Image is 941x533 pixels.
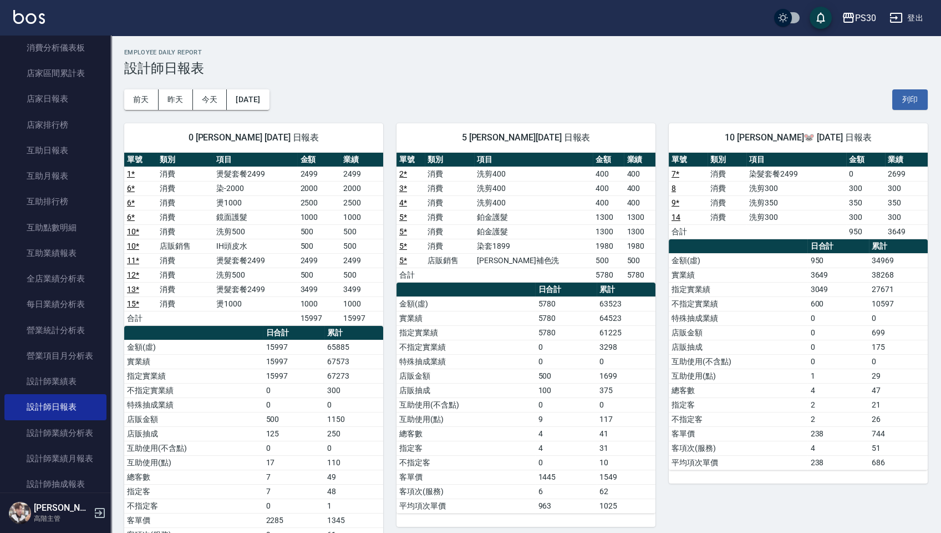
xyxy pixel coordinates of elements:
[340,268,383,282] td: 500
[410,132,642,143] span: 5 [PERSON_NAME][DATE] 日報表
[535,296,596,311] td: 5780
[669,153,708,167] th: 單號
[807,412,868,426] td: 2
[669,426,807,441] td: 客單價
[425,153,474,167] th: 類別
[807,340,868,354] td: 0
[396,340,535,354] td: 不指定實業績
[746,210,846,224] td: 洗剪300
[4,291,106,317] a: 每日業績分析表
[4,471,106,497] a: 設計師抽成報表
[474,224,593,239] td: 鉑金護髮
[669,268,807,282] td: 實業績
[396,455,535,470] td: 不指定客
[869,354,928,369] td: 0
[669,441,807,455] td: 客項次(服務)
[4,86,106,112] a: 店家日報表
[157,195,213,210] td: 消費
[597,325,655,340] td: 61225
[4,420,106,446] a: 設計師業績分析表
[425,239,474,253] td: 消費
[213,167,298,181] td: 燙髮套餐2499
[9,502,31,524] img: Person
[263,499,324,513] td: 0
[297,268,340,282] td: 500
[34,514,90,524] p: 高階主管
[869,311,928,325] td: 0
[535,426,596,441] td: 4
[263,513,324,527] td: 2285
[624,253,655,268] td: 500
[4,318,106,343] a: 營業統計分析表
[324,470,383,484] td: 49
[324,499,383,513] td: 1
[535,325,596,340] td: 5780
[807,455,868,470] td: 238
[324,455,383,470] td: 110
[396,441,535,455] td: 指定客
[297,195,340,210] td: 2500
[425,253,474,268] td: 店販銷售
[624,167,655,181] td: 400
[4,138,106,163] a: 互助日報表
[708,195,746,210] td: 消費
[124,398,263,412] td: 特殊抽成業績
[4,35,106,61] a: 消費分析儀表板
[4,163,106,189] a: 互助月報表
[4,215,106,240] a: 互助點數明細
[157,181,213,195] td: 消費
[624,268,655,282] td: 5780
[708,181,746,195] td: 消費
[124,513,263,527] td: 客單價
[746,195,846,210] td: 洗剪350
[425,167,474,181] td: 消費
[340,195,383,210] td: 2500
[846,210,885,224] td: 300
[396,311,535,325] td: 實業績
[124,470,263,484] td: 總客數
[597,354,655,369] td: 0
[593,195,624,210] td: 400
[535,499,596,513] td: 963
[4,112,106,138] a: 店家排行榜
[263,484,324,499] td: 7
[535,369,596,383] td: 500
[669,311,807,325] td: 特殊抽成業績
[425,210,474,224] td: 消費
[4,394,106,420] a: 設計師日報表
[885,153,928,167] th: 業績
[396,398,535,412] td: 互助使用(不含點)
[846,181,885,195] td: 300
[669,282,807,296] td: 指定實業績
[669,412,807,426] td: 不指定客
[340,181,383,195] td: 2000
[324,354,383,369] td: 67573
[157,239,213,253] td: 店販銷售
[157,224,213,239] td: 消費
[157,167,213,181] td: 消費
[297,253,340,268] td: 2499
[396,470,535,484] td: 客單價
[807,296,868,311] td: 600
[669,253,807,268] td: 金額(虛)
[807,383,868,398] td: 4
[869,369,928,383] td: 29
[846,167,885,181] td: 0
[263,326,324,340] th: 日合計
[885,8,928,28] button: 登出
[869,455,928,470] td: 686
[157,153,213,167] th: 類別
[4,446,106,471] a: 設計師業績月報表
[263,354,324,369] td: 15997
[535,412,596,426] td: 9
[4,369,106,394] a: 設計師業績表
[474,195,593,210] td: 洗剪400
[124,49,928,56] h2: Employee Daily Report
[124,369,263,383] td: 指定實業績
[340,296,383,311] td: 1000
[297,167,340,181] td: 2499
[597,398,655,412] td: 0
[324,326,383,340] th: 累計
[297,311,340,325] td: 15997
[157,282,213,296] td: 消費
